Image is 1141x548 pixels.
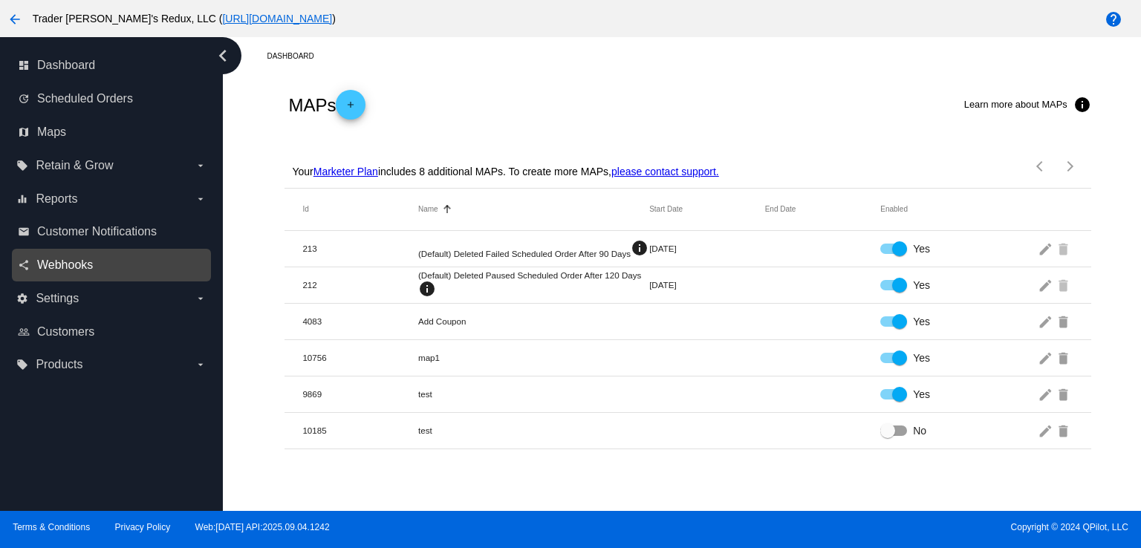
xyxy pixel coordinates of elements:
[1105,10,1122,28] mat-icon: help
[18,259,30,271] i: share
[1038,237,1056,260] mat-icon: edit
[302,244,418,253] mat-cell: 213
[302,353,418,362] mat-cell: 10756
[302,205,308,214] button: Change sorting for Id
[313,166,378,177] a: Marketer Plan
[913,387,930,402] span: Yes
[36,358,82,371] span: Products
[649,205,683,214] button: Change sorting for StartDateUtc
[611,166,719,177] a: please contact support.
[302,425,418,435] mat-cell: 10185
[13,522,90,532] a: Terms & Conditions
[1056,382,1073,405] mat-icon: delete
[649,280,765,290] mat-cell: [DATE]
[16,160,28,172] i: local_offer
[342,100,360,117] mat-icon: add
[1056,419,1073,442] mat-icon: delete
[36,192,77,206] span: Reports
[288,90,365,120] h2: MAPs
[18,253,207,277] a: share Webhooks
[267,45,327,68] a: Dashboard
[292,166,718,177] p: Your includes 8 additional MAPs. To create more MAPs,
[195,359,207,371] i: arrow_drop_down
[115,522,171,532] a: Privacy Policy
[765,205,796,214] button: Change sorting for EndDateUtc
[18,126,30,138] i: map
[1073,96,1091,114] mat-icon: info
[16,359,28,371] i: local_offer
[37,59,95,72] span: Dashboard
[16,193,28,205] i: equalizer
[195,160,207,172] i: arrow_drop_down
[1038,419,1056,442] mat-icon: edit
[583,522,1128,532] span: Copyright © 2024 QPilot, LLC
[913,350,930,365] span: Yes
[211,44,235,68] i: chevron_left
[418,353,649,362] mat-cell: map1
[18,87,207,111] a: update Scheduled Orders
[1038,346,1056,369] mat-icon: edit
[18,226,30,238] i: email
[964,99,1067,110] span: Learn more about MAPs
[195,193,207,205] i: arrow_drop_down
[302,316,418,326] mat-cell: 4083
[913,423,926,438] span: No
[37,125,66,139] span: Maps
[631,239,648,257] mat-icon: info
[302,280,418,290] mat-cell: 212
[37,325,94,339] span: Customers
[418,316,649,326] mat-cell: Add Coupon
[913,278,930,293] span: Yes
[6,10,24,28] mat-icon: arrow_back
[1026,151,1056,181] button: Previous page
[418,239,649,258] mat-cell: (Default) Deleted Failed Scheduled Order After 90 Days
[18,53,207,77] a: dashboard Dashboard
[913,241,930,256] span: Yes
[418,270,649,299] mat-cell: (Default) Deleted Paused Scheduled Order After 120 Days
[1038,382,1056,405] mat-icon: edit
[418,280,436,298] mat-icon: info
[37,258,93,272] span: Webhooks
[913,314,930,329] span: Yes
[222,13,332,25] a: [URL][DOMAIN_NAME]
[18,120,207,144] a: map Maps
[16,293,28,304] i: settings
[18,320,207,344] a: people_outline Customers
[36,292,79,305] span: Settings
[1056,237,1073,260] mat-icon: delete
[418,425,649,435] mat-cell: test
[1056,346,1073,369] mat-icon: delete
[18,220,207,244] a: email Customer Notifications
[418,389,649,399] mat-cell: test
[649,244,765,253] mat-cell: [DATE]
[195,522,330,532] a: Web:[DATE] API:2025.09.04.1242
[36,159,113,172] span: Retain & Grow
[1056,273,1073,296] mat-icon: delete
[1056,151,1085,181] button: Next page
[195,293,207,304] i: arrow_drop_down
[418,205,438,214] button: Change sorting for Name
[18,59,30,71] i: dashboard
[1056,310,1073,333] mat-icon: delete
[880,205,908,214] button: Change sorting for Enabled
[1038,310,1056,333] mat-icon: edit
[1038,273,1056,296] mat-icon: edit
[37,92,133,105] span: Scheduled Orders
[18,93,30,105] i: update
[33,13,336,25] span: Trader [PERSON_NAME]'s Redux, LLC ( )
[302,389,418,399] mat-cell: 9869
[37,225,157,238] span: Customer Notifications
[18,326,30,338] i: people_outline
